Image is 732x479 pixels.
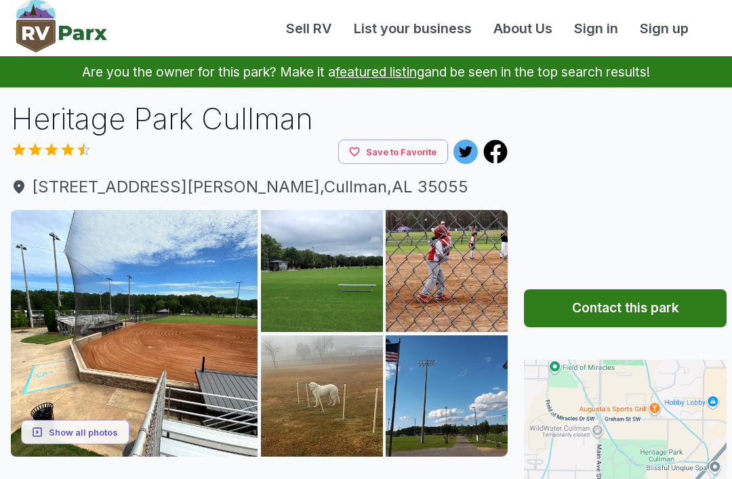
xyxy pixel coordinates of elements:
[16,56,716,87] p: Are you the owner for this park? Make it a and be seen in the top search results!
[629,18,699,39] a: Sign up
[11,210,258,457] img: AAcXr8pRpHW6-bBBRvC6DuJobb5y4u6zzd55HmS5L_qygp6MarBZ9p2NXV5Ip1srzZcsuqoS6siJSXEkeHYz19S_7ZFKgrtJj...
[386,335,508,457] img: AAcXr8rKFLOTIhHu7D-DWA3Di2CUH5voLTzeRaZbhZQ7t20cpk7JzTseGG1oQQoywR_pDpUZ5osZMyk8hiaA3YZLCk1QwHUBL...
[261,210,383,332] img: AAcXr8pNdY4qHBdtb37edkV5VFVFD49Q_YXjOQW7bZFqN7xemyYTfLLssvR4ASpDb4W7BGzGhWjYUfC1oE8rNhy8VbWz5YMzN...
[275,18,343,39] a: Sell RV
[338,140,448,165] button: Save to Favorite
[11,175,508,199] a: [STREET_ADDRESS][PERSON_NAME],Cullman,AL 35055
[11,175,508,199] span: [STREET_ADDRESS][PERSON_NAME] , Cullman , AL 35055
[524,98,727,268] iframe: Advertisement
[21,419,129,444] button: Show all photos
[343,18,483,39] a: List your business
[335,64,424,80] a: featured listing
[563,18,629,39] a: Sign in
[483,18,563,39] a: About Us
[524,289,727,327] button: Contact this park
[386,210,508,332] img: AAcXr8ol02CAqKSu2QPnIrgVfutxSPJZpGbTmD7m9Hoi6nxbc_1BtjXvX2HcXCYY4nOgxpiL4F1xTSaG5Wbe5ip0AYBiEg3TM...
[11,98,508,140] h1: Heritage Park Cullman
[261,335,383,457] img: AAcXr8ou-D0260L40vOsE6jeBC4Lry_z-FdMbXswfX9N3WdsfDz1pRVXCd5NXxpO-44FtyWxpLtazl8rn4UXktcymT-r1S-_W...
